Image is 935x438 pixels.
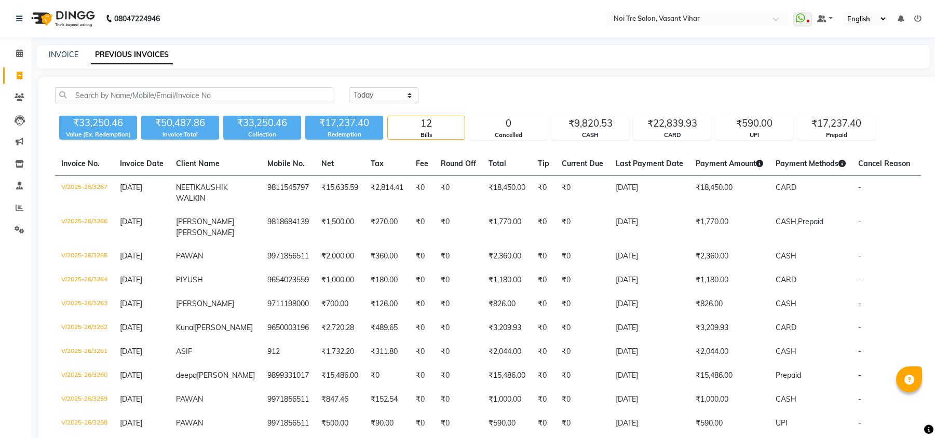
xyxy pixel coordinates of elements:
b: 08047224946 [114,4,160,33]
a: PREVIOUS INVOICES [91,46,173,64]
span: Prepaid [798,217,823,226]
span: Round Off [441,159,476,168]
span: - [858,217,861,226]
td: ₹360.00 [364,244,410,268]
span: [PERSON_NAME] [176,217,234,226]
div: 0 [470,116,547,131]
td: ₹180.00 [364,268,410,292]
span: - [858,183,861,192]
td: ₹0 [435,364,482,388]
td: ₹0 [555,176,609,211]
td: ₹1,732.20 [315,340,364,364]
input: Search by Name/Mobile/Email/Invoice No [55,87,333,103]
td: ₹847.46 [315,388,364,412]
span: - [858,394,861,404]
td: ₹2,720.28 [315,316,364,340]
td: ₹0 [435,292,482,316]
td: V/2025-26/3266 [55,210,114,244]
span: Total [489,159,506,168]
span: CARD [776,275,796,284]
span: deepa [176,371,197,380]
span: CARD [776,183,796,192]
td: ₹1,500.00 [315,210,364,244]
td: ₹0 [435,388,482,412]
td: ₹0 [532,316,555,340]
td: ₹1,000.00 [315,268,364,292]
td: [DATE] [609,292,689,316]
span: CASH [776,347,796,356]
td: ₹826.00 [482,292,532,316]
span: KAUSHIK WALKIN [176,183,228,203]
td: [DATE] [609,244,689,268]
div: ₹17,237.40 [798,116,875,131]
span: - [858,371,861,380]
span: [DATE] [120,251,142,261]
td: ₹0 [410,292,435,316]
td: [DATE] [609,364,689,388]
td: ₹15,486.00 [482,364,532,388]
td: ₹0 [435,244,482,268]
td: ₹826.00 [689,292,769,316]
span: Client Name [176,159,220,168]
td: [DATE] [609,210,689,244]
td: ₹3,209.93 [689,316,769,340]
td: ₹3,209.93 [482,316,532,340]
div: Collection [223,130,301,139]
td: ₹0 [435,268,482,292]
span: Tip [538,159,549,168]
td: ₹1,770.00 [689,210,769,244]
span: - [858,323,861,332]
td: ₹500.00 [315,412,364,435]
td: V/2025-26/3262 [55,316,114,340]
span: [DATE] [120,299,142,308]
span: - [858,418,861,428]
span: NEETI [176,183,196,192]
div: Bills [388,131,465,140]
div: Invoice Total [141,130,219,139]
td: [DATE] [609,316,689,340]
td: 9711198000 [261,292,315,316]
span: [DATE] [120,183,142,192]
td: 9654023559 [261,268,315,292]
td: V/2025-26/3267 [55,176,114,211]
div: ₹33,250.46 [59,116,137,130]
td: [DATE] [609,268,689,292]
span: - [858,251,861,261]
div: ₹50,487.86 [141,116,219,130]
td: 912 [261,340,315,364]
td: ₹2,360.00 [482,244,532,268]
td: ₹2,000.00 [315,244,364,268]
td: ₹590.00 [482,412,532,435]
td: [DATE] [609,340,689,364]
span: [DATE] [120,371,142,380]
div: ₹33,250.46 [223,116,301,130]
td: ₹0 [555,388,609,412]
td: ₹2,814.41 [364,176,410,211]
td: ₹0 [435,340,482,364]
span: Cancel Reason [858,159,910,168]
td: ₹1,000.00 [689,388,769,412]
a: INVOICE [49,50,78,59]
span: Invoice Date [120,159,164,168]
span: PIYUSH [176,275,203,284]
span: Tax [371,159,384,168]
td: ₹18,450.00 [689,176,769,211]
span: [DATE] [120,347,142,356]
td: ₹0 [410,244,435,268]
td: ₹0 [435,176,482,211]
span: PAWAN [176,394,203,404]
td: ₹0 [532,176,555,211]
span: PAWAN [176,251,203,261]
span: [DATE] [120,418,142,428]
td: ₹15,486.00 [689,364,769,388]
span: - [858,275,861,284]
td: V/2025-26/3263 [55,292,114,316]
td: [DATE] [609,388,689,412]
td: 9650003196 [261,316,315,340]
span: - [858,299,861,308]
td: ₹0 [410,412,435,435]
td: ₹0 [532,292,555,316]
div: ₹17,237.40 [305,116,383,130]
td: [DATE] [609,412,689,435]
span: - [858,347,861,356]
